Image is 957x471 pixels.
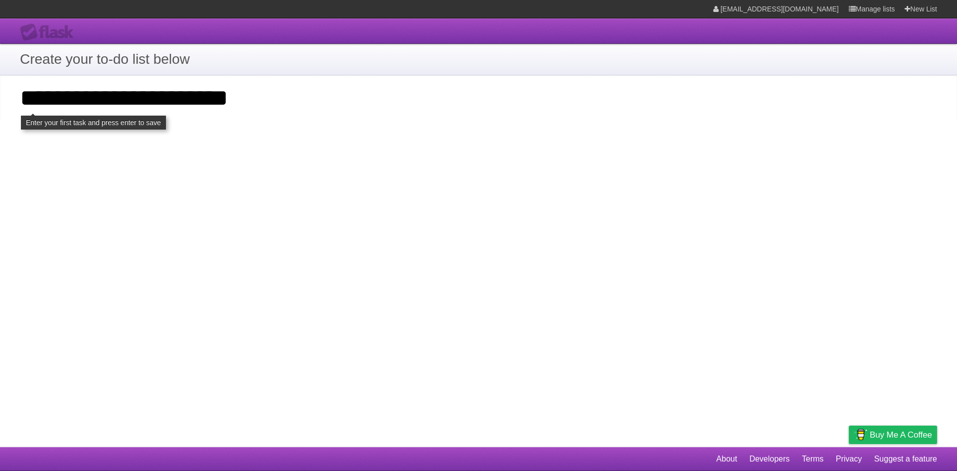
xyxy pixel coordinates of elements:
a: Developers [749,450,790,469]
a: Suggest a feature [874,450,937,469]
span: Buy me a coffee [870,426,932,444]
a: Buy me a coffee [849,426,937,444]
a: About [716,450,737,469]
a: Terms [802,450,824,469]
h1: Create your to-do list below [20,49,937,70]
a: Privacy [836,450,862,469]
div: Flask [20,23,80,41]
img: Buy me a coffee [854,426,867,443]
